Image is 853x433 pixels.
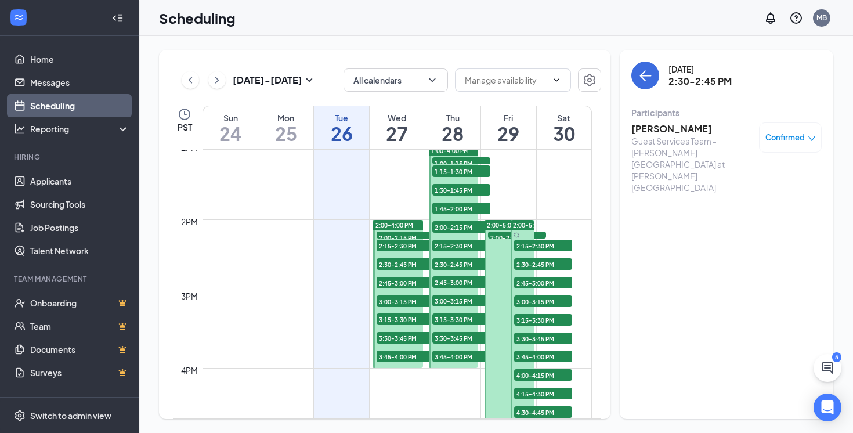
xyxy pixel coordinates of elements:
span: 1:00-4:00 PM [431,147,469,155]
div: 5 [832,352,841,362]
span: 2:00-5:00 PM [487,221,525,229]
svg: ArrowLeft [638,68,652,82]
div: Fri [481,112,536,124]
span: 3:30-3:45 PM [432,332,490,344]
span: 3:15-3:30 PM [377,313,435,325]
span: 2:45-3:00 PM [432,276,490,288]
a: Sourcing Tools [30,193,129,216]
a: Job Postings [30,216,129,239]
span: 3:00-3:15 PM [514,295,572,307]
span: 3:45-4:00 PM [432,351,490,362]
svg: Collapse [112,12,124,24]
span: 2:00-2:15 PM [488,232,546,243]
div: Mon [258,112,313,124]
a: August 25, 2025 [258,106,313,149]
div: Tue [314,112,369,124]
span: 4:30-4:45 PM [514,406,572,418]
div: MB [816,13,827,23]
svg: SmallChevronDown [302,73,316,87]
a: August 28, 2025 [425,106,480,149]
div: Open Intercom Messenger [814,394,841,421]
a: August 26, 2025 [314,106,369,149]
div: Wed [370,112,425,124]
div: Reporting [30,123,130,135]
div: 2pm [179,215,200,228]
svg: ChatActive [821,361,834,375]
div: Hiring [14,152,127,162]
a: Talent Network [30,239,129,262]
svg: Sync [514,232,519,238]
button: ChatActive [814,354,841,382]
span: 4:15-4:30 PM [514,388,572,399]
span: 1:00-1:15 PM [432,157,490,169]
span: 2:15-2:30 PM [377,240,435,251]
span: 3:45-4:00 PM [377,351,435,362]
svg: WorkstreamLogo [13,12,24,23]
span: 1:45-2:00 PM [432,203,490,214]
span: 2:45-3:00 PM [377,277,435,288]
div: Participants [631,107,822,118]
div: Sun [203,112,258,124]
a: August 29, 2025 [481,106,536,149]
a: August 27, 2025 [370,106,425,149]
div: Guest Services Team - [PERSON_NAME][GEOGRAPHIC_DATA] at [PERSON_NAME][GEOGRAPHIC_DATA] [631,135,753,193]
svg: Settings [583,73,597,87]
a: SurveysCrown [30,361,129,384]
svg: Notifications [764,11,778,25]
a: DocumentsCrown [30,338,129,361]
a: Home [30,48,129,71]
span: 2:30-2:45 PM [377,258,435,270]
span: 2:15-2:30 PM [514,240,572,251]
span: 4:00-4:15 PM [514,369,572,381]
div: Sat [537,112,591,124]
svg: ChevronLeft [185,73,196,87]
svg: Analysis [14,123,26,135]
svg: QuestionInfo [789,11,803,25]
h3: [PERSON_NAME] [631,122,753,135]
h1: 30 [537,124,591,143]
svg: ChevronRight [211,73,223,87]
a: Scheduling [30,94,129,117]
span: 3:00-3:15 PM [377,295,435,307]
svg: Clock [178,107,191,121]
span: PST [178,121,192,133]
h1: Scheduling [159,8,236,28]
span: 3:30-3:45 PM [514,333,572,344]
a: OnboardingCrown [30,291,129,315]
a: Messages [30,71,129,94]
div: 4pm [179,364,200,377]
h1: 27 [370,124,425,143]
div: Team Management [14,274,127,284]
span: 1:30-1:45 PM [432,184,490,196]
span: 3:30-3:45 PM [377,332,435,344]
div: Thu [425,112,480,124]
span: 1:15-1:30 PM [432,165,490,177]
span: down [808,135,816,143]
svg: Settings [14,410,26,421]
h1: 28 [425,124,480,143]
span: 2:00-5:00 PM [513,221,551,229]
svg: ChevronDown [552,75,561,85]
span: 2:45-3:00 PM [514,277,572,288]
button: All calendarsChevronDown [344,68,448,92]
button: back-button [631,62,659,89]
span: 2:30-2:45 PM [514,258,572,270]
span: 2:00-2:15 PM [377,232,435,243]
span: 3:15-3:30 PM [514,314,572,326]
h1: 29 [481,124,536,143]
a: TeamCrown [30,315,129,338]
span: 3:15-3:30 PM [432,313,490,325]
span: 2:30-2:45 PM [432,258,490,270]
button: ChevronRight [208,71,226,89]
span: 2:00-4:00 PM [375,221,413,229]
button: Settings [578,68,601,92]
h3: [DATE] - [DATE] [233,74,302,86]
svg: ChevronDown [426,74,438,86]
a: Applicants [30,169,129,193]
div: 3pm [179,290,200,302]
span: 3:00-3:15 PM [432,295,490,306]
span: 2:00-2:15 PM [432,221,490,233]
h1: 26 [314,124,369,143]
a: August 30, 2025 [537,106,591,149]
